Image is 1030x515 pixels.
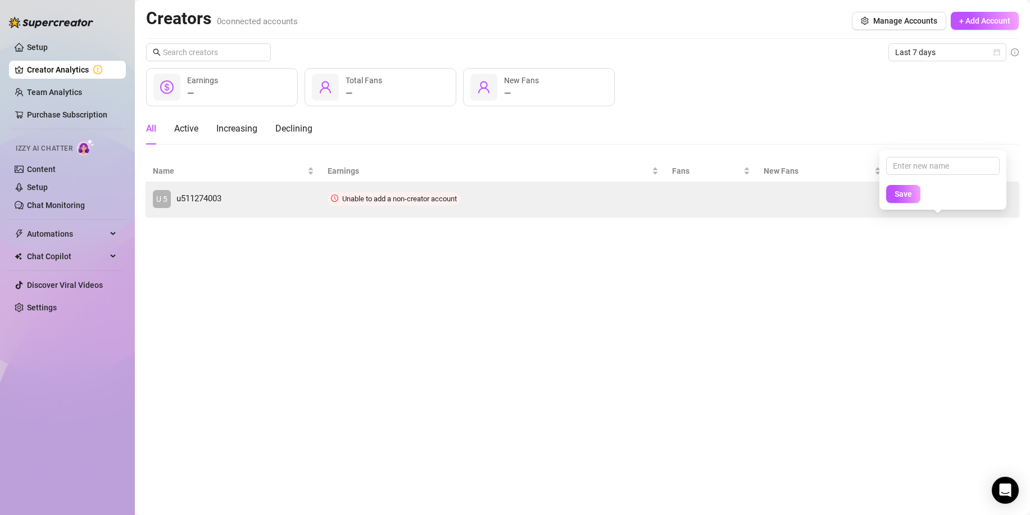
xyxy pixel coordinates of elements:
span: Name [153,165,305,177]
span: 0 connected accounts [217,16,298,26]
a: Creator Analytics exclamation-circle [27,61,117,79]
img: Chat Copilot [15,252,22,260]
span: Izzy AI Chatter [16,143,72,154]
span: Earnings [328,165,650,177]
input: Search creators [163,46,255,58]
span: clock-circle [331,195,338,202]
a: Chat Monitoring [27,201,85,210]
a: Setup [27,43,48,52]
h2: Creators [146,8,298,29]
span: Save [895,189,912,198]
div: Declining [275,122,312,135]
div: — [346,87,382,100]
span: Total Fans [346,76,382,85]
a: Discover Viral Videos [27,281,103,290]
span: Fans [672,165,741,177]
a: U 5u511274003 [153,190,314,208]
span: u511274003 [176,192,221,206]
th: New Fans [757,160,888,182]
th: Fans [665,160,757,182]
div: Active [174,122,198,135]
span: thunderbolt [15,229,24,238]
button: Save [886,185,920,203]
button: + Add Account [951,12,1019,30]
span: setting [861,17,869,25]
span: calendar [993,49,1000,56]
span: Unable to add a non-creator account [342,195,457,203]
span: Earnings [187,76,218,85]
img: AI Chatter [77,139,94,155]
a: Setup [27,183,48,192]
span: New Fans [504,76,539,85]
span: user [477,80,491,94]
th: Name [146,160,321,182]
span: dollar-circle [160,80,174,94]
span: Manage Accounts [873,16,937,25]
span: Automations [27,225,107,243]
a: Purchase Subscription [27,110,107,119]
span: Chat Copilot [27,247,107,265]
span: Last 7 days [895,44,1000,61]
span: search [153,48,161,56]
div: — [187,87,218,100]
div: Increasing [216,122,257,135]
a: Team Analytics [27,88,82,97]
span: + Add Account [959,16,1010,25]
div: — [504,87,539,100]
button: Manage Accounts [852,12,946,30]
span: U 5 [156,193,167,205]
span: New Fans [764,165,873,177]
span: info-circle [1011,48,1019,56]
img: logo-BBDzfeDw.svg [9,17,93,28]
input: Enter new name [886,157,1000,175]
span: user [319,80,332,94]
a: Settings [27,303,57,312]
th: Earnings [321,160,665,182]
div: All [146,122,156,135]
div: Open Intercom Messenger [992,477,1019,504]
a: Content [27,165,56,174]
